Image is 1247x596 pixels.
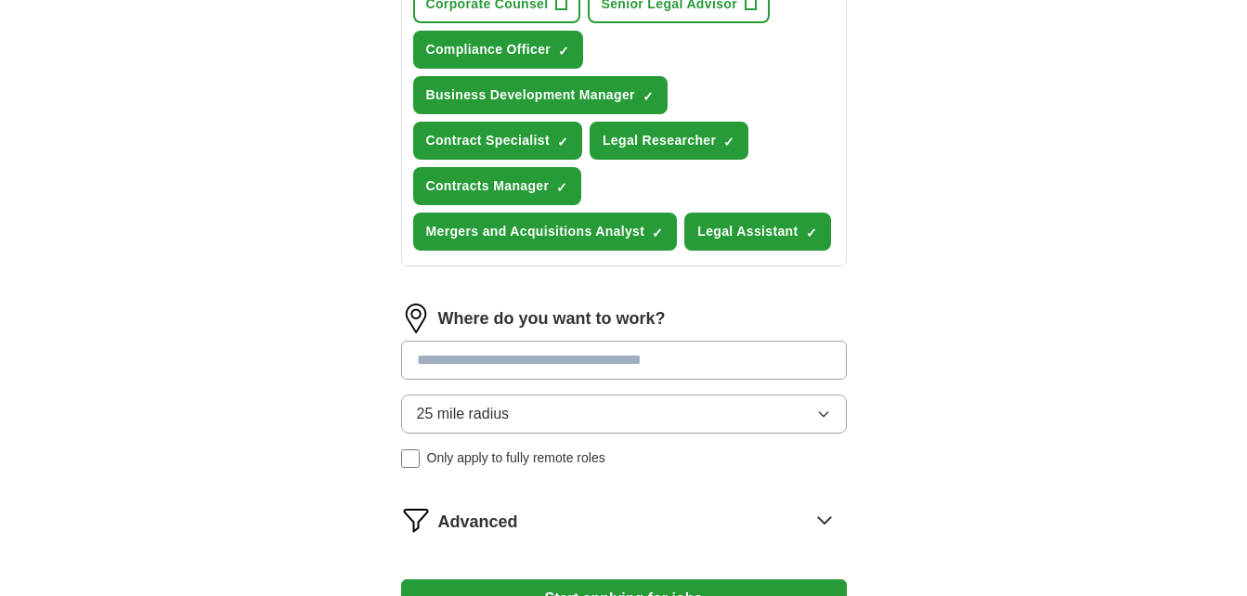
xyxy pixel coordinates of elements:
button: Legal Researcher✓ [590,122,748,160]
button: Contracts Manager✓ [413,167,582,205]
span: 25 mile radius [417,403,510,425]
span: Contracts Manager [426,176,550,196]
span: Business Development Manager [426,85,635,105]
span: Only apply to fully remote roles [427,448,605,468]
span: Contract Specialist [426,131,550,150]
input: Only apply to fully remote roles [401,449,420,468]
label: Where do you want to work? [438,306,666,331]
button: Compliance Officer✓ [413,31,584,69]
span: ✓ [652,226,663,240]
span: ✓ [558,44,569,58]
span: Mergers and Acquisitions Analyst [426,222,645,241]
span: ✓ [723,135,734,149]
img: filter [401,505,431,535]
button: Business Development Manager✓ [413,76,668,114]
span: Compliance Officer [426,40,552,59]
span: ✓ [557,135,568,149]
span: Legal Researcher [603,131,716,150]
span: ✓ [806,226,817,240]
img: location.png [401,304,431,333]
span: ✓ [556,180,567,195]
button: Contract Specialist✓ [413,122,582,160]
button: Legal Assistant✓ [684,213,830,251]
span: Advanced [438,510,518,535]
button: Mergers and Acquisitions Analyst✓ [413,213,678,251]
span: Legal Assistant [697,222,798,241]
span: ✓ [643,89,654,104]
button: 25 mile radius [401,395,847,434]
